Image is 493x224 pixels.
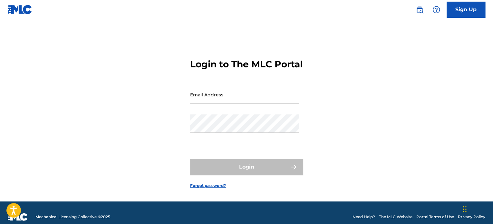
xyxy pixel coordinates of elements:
a: Forgot password? [190,183,226,189]
img: MLC Logo [8,5,33,14]
div: Drag [463,200,467,219]
h3: Login to The MLC Portal [190,59,303,70]
img: search [416,6,423,14]
iframe: Chat Widget [461,193,493,224]
a: The MLC Website [379,214,412,220]
a: Portal Terms of Use [416,214,454,220]
img: help [432,6,440,14]
a: Privacy Policy [458,214,485,220]
span: Mechanical Licensing Collective © 2025 [35,214,110,220]
a: Public Search [413,3,426,16]
img: logo [8,213,28,221]
a: Need Help? [353,214,375,220]
a: Sign Up [447,2,485,18]
div: Help [430,3,443,16]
